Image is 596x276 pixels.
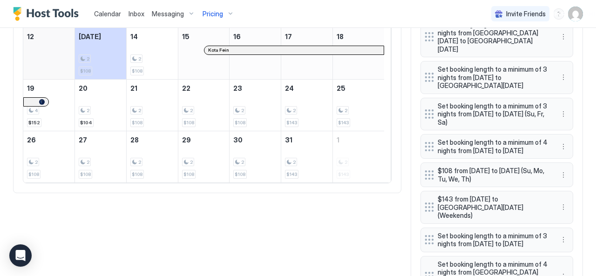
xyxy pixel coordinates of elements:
button: More options [558,31,569,42]
span: 17 [285,33,292,40]
span: $143 [286,120,297,126]
span: 12 [27,33,34,40]
span: 28 [130,136,139,144]
td: October 19, 2025 [23,79,75,131]
span: Set booking length to a minimum of 3 nights from [GEOGRAPHIC_DATA][DATE] to [GEOGRAPHIC_DATA][DATE] [438,20,549,53]
td: October 31, 2025 [281,131,333,182]
span: 16 [233,33,241,40]
a: October 13, 2025 [75,28,126,45]
button: More options [558,72,569,83]
span: 24 [285,84,294,92]
span: $108 [235,120,245,126]
span: 20 [79,84,88,92]
span: $108 [132,171,142,177]
div: Set booking length to a minimum of 3 nights from [DATE] to [DATE] menu [420,228,573,252]
span: 22 [182,84,190,92]
span: 2 [190,159,193,165]
div: Host Tools Logo [13,7,83,21]
span: 18 [337,33,344,40]
td: October 20, 2025 [75,79,127,131]
span: 15 [182,33,190,40]
span: Set booking length to a minimum of 3 nights from [DATE] to [GEOGRAPHIC_DATA][DATE] [438,65,549,90]
span: 2 [345,108,347,114]
a: November 1, 2025 [333,131,384,148]
a: October 18, 2025 [333,28,384,45]
td: October 25, 2025 [332,79,384,131]
td: October 24, 2025 [281,79,333,131]
span: $143 from [DATE] to [GEOGRAPHIC_DATA][DATE] (Weekends) [438,195,549,220]
a: October 27, 2025 [75,131,126,148]
span: Set booking length to a minimum of 4 nights from [DATE] to [DATE] [438,138,549,155]
a: Calendar [94,9,121,19]
span: $143 [338,120,349,126]
td: October 22, 2025 [178,79,230,131]
a: October 28, 2025 [127,131,178,148]
div: Set booking length to a minimum of 3 nights from [DATE] to [DATE] (Su, Fr, Sa) menu [420,98,573,131]
span: 2 [87,159,89,165]
span: $108 [80,68,91,74]
a: October 20, 2025 [75,80,126,97]
span: 25 [337,84,345,92]
button: More options [558,141,569,152]
td: October 13, 2025 [75,27,127,79]
div: Set booking length to a minimum of 3 nights from [DATE] to [GEOGRAPHIC_DATA][DATE] menu [420,61,573,94]
a: October 30, 2025 [230,131,281,148]
div: Kota Fein [208,47,380,53]
span: $108 [183,171,194,177]
span: [DATE] [79,33,101,40]
button: More options [558,202,569,213]
div: menu [558,169,569,181]
a: October 16, 2025 [230,28,281,45]
span: Pricing [203,10,223,18]
div: menu [558,108,569,120]
span: 19 [27,84,34,92]
button: More options [558,234,569,245]
div: menu [553,8,564,20]
span: 14 [130,33,138,40]
div: $108 from [DATE] to [DATE] (Su, Mo, Tu, We, Th) menu [420,162,573,187]
div: Set booking length to a minimum of 3 nights from [GEOGRAPHIC_DATA][DATE] to [GEOGRAPHIC_DATA][DAT... [420,16,573,57]
span: $108 [132,120,142,126]
span: 2 [35,159,38,165]
td: October 23, 2025 [230,79,281,131]
span: Kota Fein [208,47,229,53]
span: $152 [28,120,40,126]
span: 2 [138,159,141,165]
div: menu [558,141,569,152]
span: Set booking length to a minimum of 3 nights from [DATE] to [DATE] [438,232,549,248]
a: October 24, 2025 [281,80,332,97]
div: Open Intercom Messenger [9,244,32,267]
a: October 29, 2025 [178,131,230,148]
span: 21 [130,84,137,92]
button: More options [558,108,569,120]
span: 2 [293,108,296,114]
span: 1 [337,136,339,144]
div: menu [558,31,569,42]
span: $108 [235,171,245,177]
span: 2 [241,159,244,165]
a: October 26, 2025 [23,131,74,148]
span: $108 [28,171,39,177]
span: Inbox [129,10,144,18]
a: October 22, 2025 [178,80,230,97]
span: $108 [132,68,142,74]
span: $108 [183,120,194,126]
a: October 19, 2025 [23,80,74,97]
span: 30 [233,136,243,144]
div: Set booking length to a minimum of 4 nights from [DATE] to [DATE] menu [420,134,573,159]
span: 2 [87,108,89,114]
a: October 23, 2025 [230,80,281,97]
span: $108 [80,171,91,177]
a: October 25, 2025 [333,80,384,97]
span: 23 [233,84,242,92]
a: Inbox [129,9,144,19]
a: October 12, 2025 [23,28,74,45]
td: October 21, 2025 [126,79,178,131]
td: October 12, 2025 [23,27,75,79]
span: 2 [138,56,141,62]
div: menu [558,202,569,213]
div: menu [558,234,569,245]
a: October 15, 2025 [178,28,230,45]
span: 27 [79,136,87,144]
td: October 30, 2025 [230,131,281,182]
